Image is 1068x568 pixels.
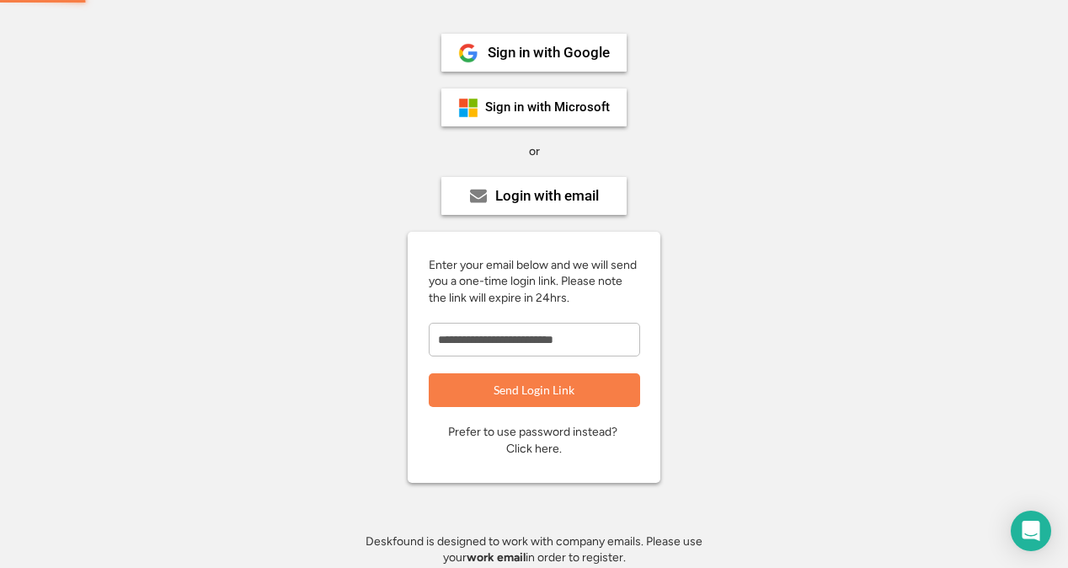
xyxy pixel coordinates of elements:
div: or [529,143,540,160]
img: 1024px-Google__G__Logo.svg.png [458,43,478,63]
img: ms-symbollockup_mssymbol_19.png [458,98,478,118]
div: Open Intercom Messenger [1011,511,1051,551]
div: Sign in with Google [488,46,610,60]
div: Sign in with Microsoft [485,101,610,114]
button: Send Login Link [429,373,640,407]
strong: work email [467,550,526,565]
div: Prefer to use password instead? Click here. [448,424,620,457]
div: Login with email [495,189,599,203]
div: Deskfound is designed to work with company emails. Please use your in order to register. [344,533,724,566]
div: Enter your email below and we will send you a one-time login link. Please note the link will expi... [429,257,639,307]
